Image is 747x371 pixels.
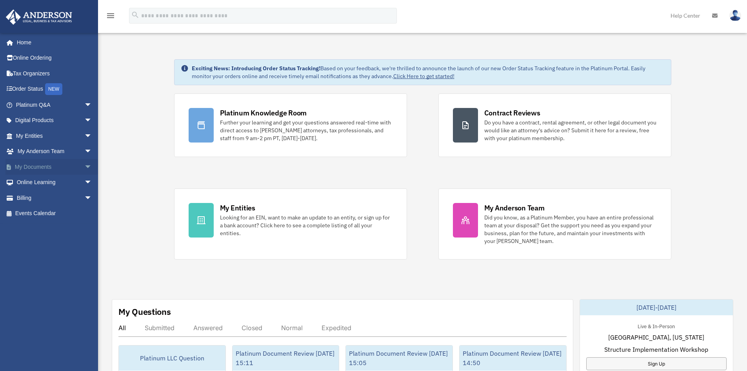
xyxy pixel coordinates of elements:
div: Do you have a contract, rental agreement, or other legal document you would like an attorney's ad... [484,119,657,142]
img: Anderson Advisors Platinum Portal [4,9,75,25]
a: Sign Up [586,357,727,370]
div: Expedited [322,324,351,332]
span: [GEOGRAPHIC_DATA], [US_STATE] [608,333,704,342]
div: Platinum Document Review [DATE] 14:50 [460,345,566,371]
div: Answered [193,324,223,332]
a: Home [5,35,100,50]
a: Platinum Q&Aarrow_drop_down [5,97,104,113]
div: Platinum Document Review [DATE] 15:05 [346,345,453,371]
a: My Entities Looking for an EIN, want to make an update to an entity, or sign up for a bank accoun... [174,188,407,260]
a: My Entitiesarrow_drop_down [5,128,104,144]
div: My Anderson Team [484,203,545,213]
span: arrow_drop_down [84,159,100,175]
div: [DATE]-[DATE] [580,300,733,315]
i: search [131,11,140,19]
a: Tax Organizers [5,66,104,81]
div: Looking for an EIN, want to make an update to an entity, or sign up for a bank account? Click her... [220,214,393,237]
strong: Exciting News: Introducing Order Status Tracking! [192,65,320,72]
a: My Documentsarrow_drop_down [5,159,104,175]
div: My Questions [118,306,171,318]
div: Platinum Document Review [DATE] 15:11 [233,345,339,371]
a: Events Calendar [5,206,104,221]
a: Contract Reviews Do you have a contract, rental agreement, or other legal document you would like... [438,93,671,157]
div: My Entities [220,203,255,213]
i: menu [106,11,115,20]
div: Platinum LLC Question [119,345,225,371]
a: Platinum Knowledge Room Further your learning and get your questions answered real-time with dire... [174,93,407,157]
a: Digital Productsarrow_drop_down [5,113,104,128]
div: Closed [242,324,262,332]
span: arrow_drop_down [84,190,100,206]
div: Submitted [145,324,174,332]
span: arrow_drop_down [84,97,100,113]
a: Online Ordering [5,50,104,66]
a: My Anderson Team Did you know, as a Platinum Member, you have an entire professional team at your... [438,188,671,260]
div: NEW [45,83,62,95]
div: Contract Reviews [484,108,540,118]
a: Online Learningarrow_drop_down [5,175,104,190]
div: Did you know, as a Platinum Member, you have an entire professional team at your disposal? Get th... [484,214,657,245]
img: User Pic [729,10,741,21]
div: Normal [281,324,303,332]
a: Order StatusNEW [5,81,104,97]
a: My Anderson Teamarrow_drop_down [5,144,104,159]
div: All [118,324,126,332]
a: Billingarrow_drop_down [5,190,104,206]
div: Platinum Knowledge Room [220,108,307,118]
span: arrow_drop_down [84,128,100,144]
span: arrow_drop_down [84,144,100,160]
span: arrow_drop_down [84,175,100,191]
div: Based on your feedback, we're thrilled to announce the launch of our new Order Status Tracking fe... [192,64,665,80]
div: Further your learning and get your questions answered real-time with direct access to [PERSON_NAM... [220,119,393,142]
a: menu [106,14,115,20]
div: Live & In-Person [631,322,681,330]
a: Click Here to get started! [393,73,454,80]
span: Structure Implementation Workshop [604,345,708,354]
span: arrow_drop_down [84,113,100,129]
